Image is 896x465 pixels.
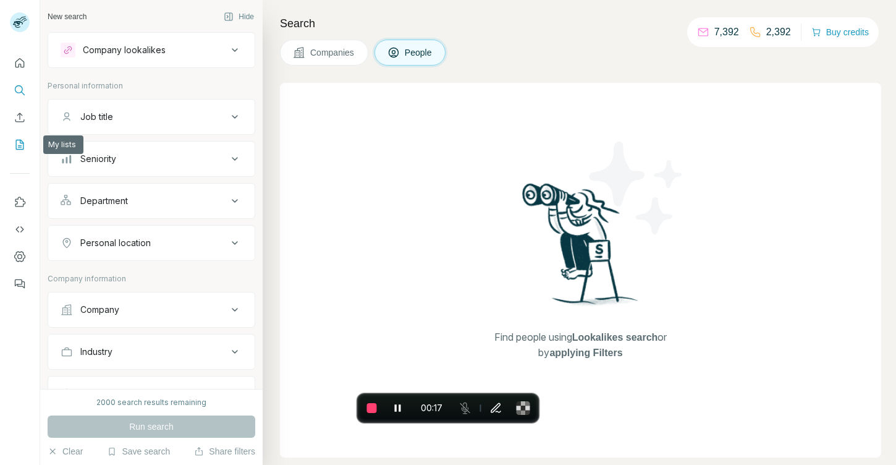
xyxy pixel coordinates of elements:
div: Department [80,195,128,207]
div: Seniority [80,153,116,165]
button: Job title [48,102,255,132]
button: Company lookalikes [48,35,255,65]
button: HQ location [48,379,255,409]
div: Personal location [80,237,151,249]
button: Feedback [10,273,30,295]
button: Use Surfe API [10,218,30,241]
button: Use Surfe on LinkedIn [10,191,30,213]
p: Personal information [48,80,255,92]
button: Clear [48,445,83,458]
button: Enrich CSV [10,106,30,129]
button: Search [10,79,30,101]
div: Job title [80,111,113,123]
button: Buy credits [811,23,869,41]
button: Department [48,186,255,216]
span: Lookalikes search [572,332,658,343]
button: Quick start [10,52,30,74]
p: 7,392 [714,25,739,40]
span: Find people using or by [470,330,692,360]
div: New search [48,11,87,22]
button: Save search [107,445,170,458]
button: Industry [48,337,255,367]
span: Companies [310,46,355,59]
h4: Search [280,15,881,32]
span: applying Filters [549,348,622,358]
button: Hide [215,7,263,26]
button: Seniority [48,144,255,174]
button: Dashboard [10,245,30,268]
button: Share filters [194,445,255,458]
button: Personal location [48,228,255,258]
div: Company lookalikes [83,44,166,56]
button: Company [48,295,255,325]
div: 2000 search results remaining [96,397,206,408]
button: My lists [10,134,30,156]
img: Surfe Illustration - Woman searching with binoculars [517,180,645,318]
span: People [405,46,433,59]
div: HQ location [80,388,128,400]
img: Surfe Illustration - Stars [581,132,692,244]
p: Company information [48,273,255,284]
p: 2,392 [766,25,791,40]
div: Company [80,304,119,316]
div: Industry [80,346,112,358]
